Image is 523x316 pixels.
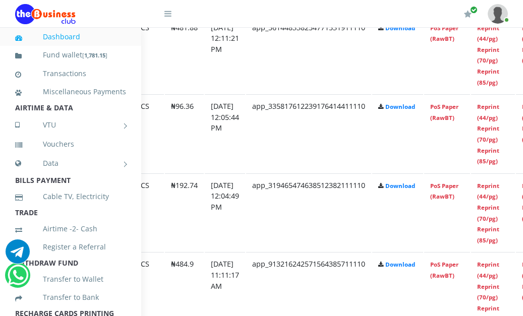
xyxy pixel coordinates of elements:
i: Renew/Upgrade Subscription [464,10,472,18]
a: Cable TV, Electricity [15,185,126,208]
a: Transactions [15,62,126,85]
td: [DATE] 12:04:49 PM [205,173,245,251]
a: Reprint (70/pg) [477,204,499,222]
a: Reprint (85/pg) [477,225,499,244]
span: Renew/Upgrade Subscription [470,6,478,14]
small: [ ] [82,51,107,59]
td: [DATE] 12:11:21 PM [205,16,245,94]
a: Miscellaneous Payments [15,80,126,103]
td: app_561448338254771531911110 [246,16,371,94]
a: Fund wallet[1,781.15] [15,43,126,67]
a: Dashboard [15,25,126,48]
a: PoS Paper (RawBT) [430,182,458,201]
a: Reprint (85/pg) [477,68,499,86]
a: Reprint (70/pg) [477,124,499,143]
td: ₦96.36 [165,94,204,172]
a: Reprint (70/pg) [477,283,499,301]
img: Logo [15,4,76,24]
a: VTU [15,112,126,138]
a: Reprint (44/pg) [477,182,499,201]
a: Chat for support [8,271,28,287]
td: [DATE] 12:05:44 PM [205,94,245,172]
a: Download [385,103,415,110]
img: User [488,4,508,24]
td: ₦192.74 [165,173,204,251]
b: 1,781.15 [84,51,105,59]
td: ₦481.88 [165,16,204,94]
a: Data [15,151,126,176]
a: Transfer to Bank [15,286,126,309]
a: PoS Paper (RawBT) [430,103,458,121]
a: Download [385,182,415,189]
td: app_335817612239176414411110 [246,94,371,172]
a: Reprint (44/pg) [477,103,499,121]
td: app_319465474638512382111110 [246,173,371,251]
a: Reprint (70/pg) [477,46,499,65]
a: Reprint (85/pg) [477,147,499,165]
a: Download [385,261,415,268]
a: Vouchers [15,133,126,156]
a: Reprint (44/pg) [477,261,499,279]
a: Download [385,24,415,32]
a: Airtime -2- Cash [15,217,126,240]
a: Chat for support [6,247,30,264]
a: Transfer to Wallet [15,268,126,291]
a: Register a Referral [15,235,126,259]
a: PoS Paper (RawBT) [430,261,458,279]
